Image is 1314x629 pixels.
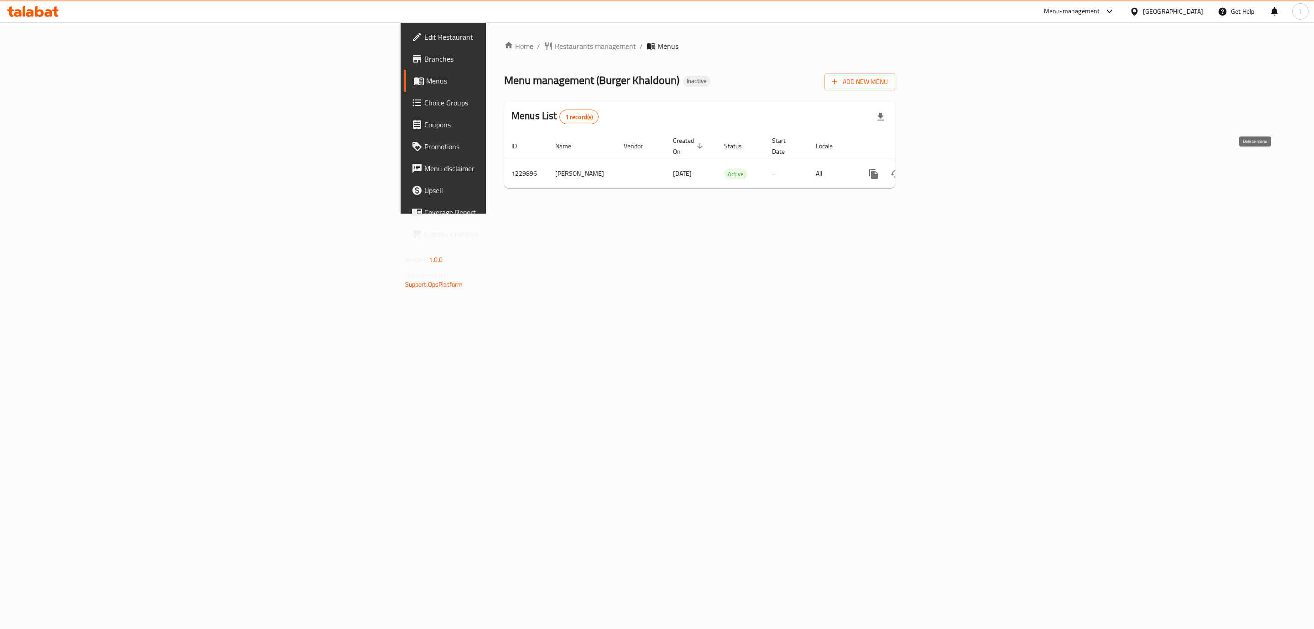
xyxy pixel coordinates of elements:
span: Version: [405,254,428,266]
button: more [863,163,885,185]
span: ID [511,141,529,152]
span: Start Date [772,135,798,157]
div: Total records count [559,110,599,124]
nav: breadcrumb [504,41,895,52]
td: All [808,160,855,188]
a: Choice Groups [404,92,620,114]
div: Menu-management [1044,6,1100,17]
span: Coverage Report [424,207,613,218]
a: Menus [404,70,620,92]
button: Change Status [885,163,907,185]
span: Edit Restaurant [424,31,613,42]
a: Branches [404,48,620,70]
a: Coupons [404,114,620,136]
div: Active [724,168,747,179]
div: [GEOGRAPHIC_DATA] [1143,6,1203,16]
span: 1 record(s) [560,113,599,121]
span: Get support on: [405,269,447,281]
a: Support.OpsPlatform [405,278,463,290]
span: Inactive [683,77,710,85]
a: Coverage Report [404,201,620,223]
span: Created On [673,135,706,157]
span: Grocery Checklist [424,229,613,240]
th: Actions [855,132,958,160]
span: Menu disclaimer [424,163,613,174]
a: Menu disclaimer [404,157,620,179]
a: Grocery Checklist [404,223,620,245]
span: Active [724,169,747,179]
span: Menus [426,75,613,86]
div: Export file [870,106,892,128]
span: Status [724,141,754,152]
span: Add New Menu [832,76,888,88]
div: Inactive [683,76,710,87]
span: Name [555,141,583,152]
h2: Menus List [511,109,599,124]
span: Promotions [424,141,613,152]
span: Vendor [624,141,655,152]
span: 1.0.0 [429,254,443,266]
button: Add New Menu [824,73,895,90]
span: Choice Groups [424,97,613,108]
span: Menus [657,41,678,52]
table: enhanced table [504,132,958,188]
span: Upsell [424,185,613,196]
li: / [640,41,643,52]
span: [DATE] [673,168,692,179]
span: Coupons [424,119,613,130]
a: Upsell [404,179,620,201]
a: Edit Restaurant [404,26,620,48]
td: - [765,160,808,188]
span: Branches [424,53,613,64]
a: Promotions [404,136,620,157]
span: Locale [816,141,845,152]
span: l [1299,6,1301,16]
